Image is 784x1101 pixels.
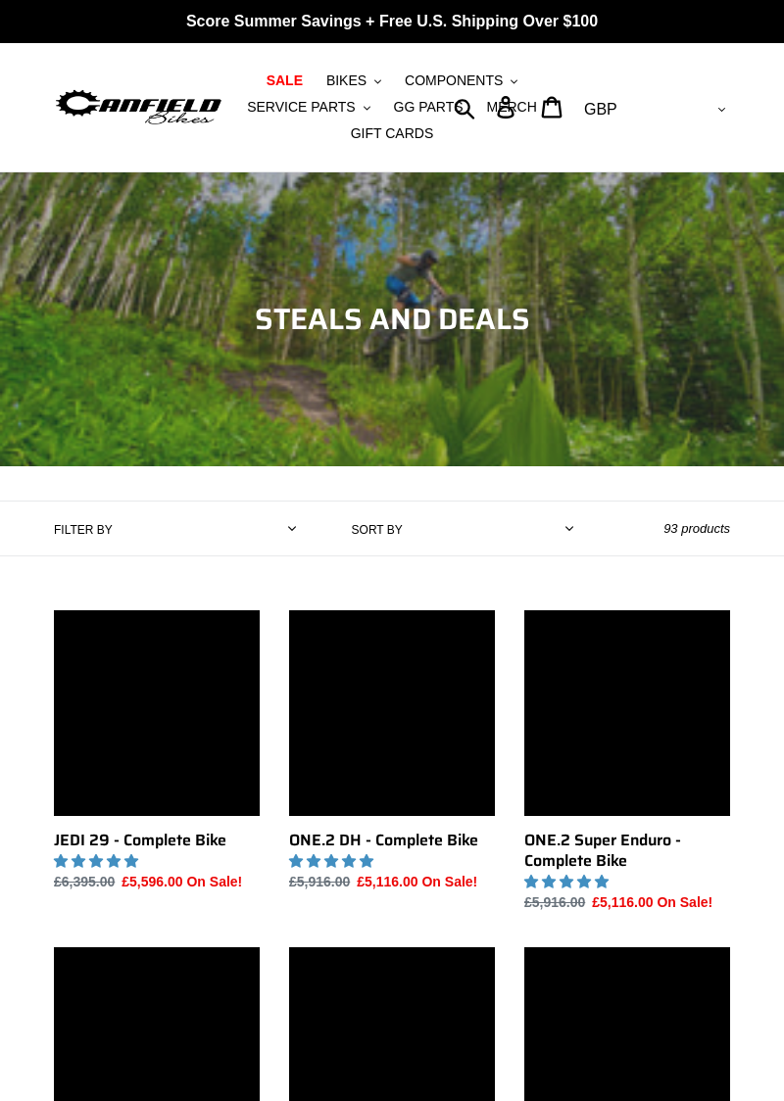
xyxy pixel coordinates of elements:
a: SALE [257,68,313,94]
label: Filter by [54,521,113,539]
span: STEALS AND DEALS [255,296,530,342]
span: COMPONENTS [405,72,503,89]
img: Canfield Bikes [54,86,223,128]
span: SALE [267,72,303,89]
span: BIKES [326,72,367,89]
a: GIFT CARDS [341,120,444,147]
span: 93 products [663,521,730,536]
button: COMPONENTS [395,68,527,94]
span: GIFT CARDS [351,125,434,142]
button: BIKES [317,68,391,94]
span: GG PARTS [394,99,464,116]
label: Sort by [352,521,403,539]
a: GG PARTS [384,94,473,120]
span: SERVICE PARTS [247,99,355,116]
button: SERVICE PARTS [237,94,379,120]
